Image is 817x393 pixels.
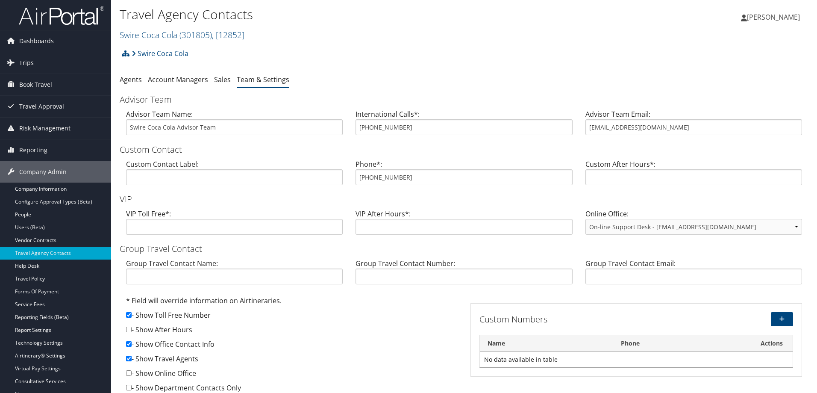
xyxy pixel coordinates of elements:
[747,12,800,22] span: [PERSON_NAME]
[126,354,458,368] div: - Show Travel Agents
[120,193,808,205] h3: VIP
[480,352,793,367] td: No data available in table
[19,96,64,117] span: Travel Approval
[19,30,54,52] span: Dashboards
[480,335,613,352] th: Name: activate to sort column descending
[126,368,458,383] div: - Show Online Office
[579,109,808,142] div: Advisor Team Email:
[120,159,349,192] div: Custom Contact Label:
[120,29,244,41] a: Swire Coca Cola
[120,94,808,106] h3: Advisor Team
[120,243,808,255] h3: Group Travel Contact
[212,29,244,41] span: , [ 12852 ]
[120,6,579,24] h1: Travel Agency Contacts
[132,45,188,62] a: Swire Coca Cola
[148,75,208,84] a: Account Managers
[479,313,686,325] h3: Custom Numbers
[579,258,808,291] div: Group Travel Contact Email:
[126,310,458,325] div: - Show Toll Free Number
[120,258,349,291] div: Group Travel Contact Name:
[19,6,104,26] img: airportal-logo.png
[349,109,579,142] div: International Calls*:
[19,161,67,183] span: Company Admin
[179,29,212,41] span: ( 301805 )
[349,159,579,192] div: Phone*:
[120,109,349,142] div: Advisor Team Name:
[120,144,808,156] h3: Custom Contact
[349,258,579,291] div: Group Travel Contact Number:
[126,339,458,354] div: - Show Office Contact Info
[579,209,808,242] div: Online Office:
[19,74,52,95] span: Book Travel
[579,159,808,192] div: Custom After Hours*:
[237,75,289,84] a: Team & Settings
[126,295,458,310] div: * Field will override information on Airtineraries.
[214,75,231,84] a: Sales
[120,75,142,84] a: Agents
[349,209,579,242] div: VIP After Hours*:
[19,52,34,74] span: Trips
[120,209,349,242] div: VIP Toll Free*:
[741,4,808,30] a: [PERSON_NAME]
[19,118,71,139] span: Risk Management
[126,325,458,339] div: - Show After Hours
[613,335,751,352] th: Phone: activate to sort column ascending
[19,139,47,161] span: Reporting
[751,335,793,352] th: Actions: activate to sort column ascending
